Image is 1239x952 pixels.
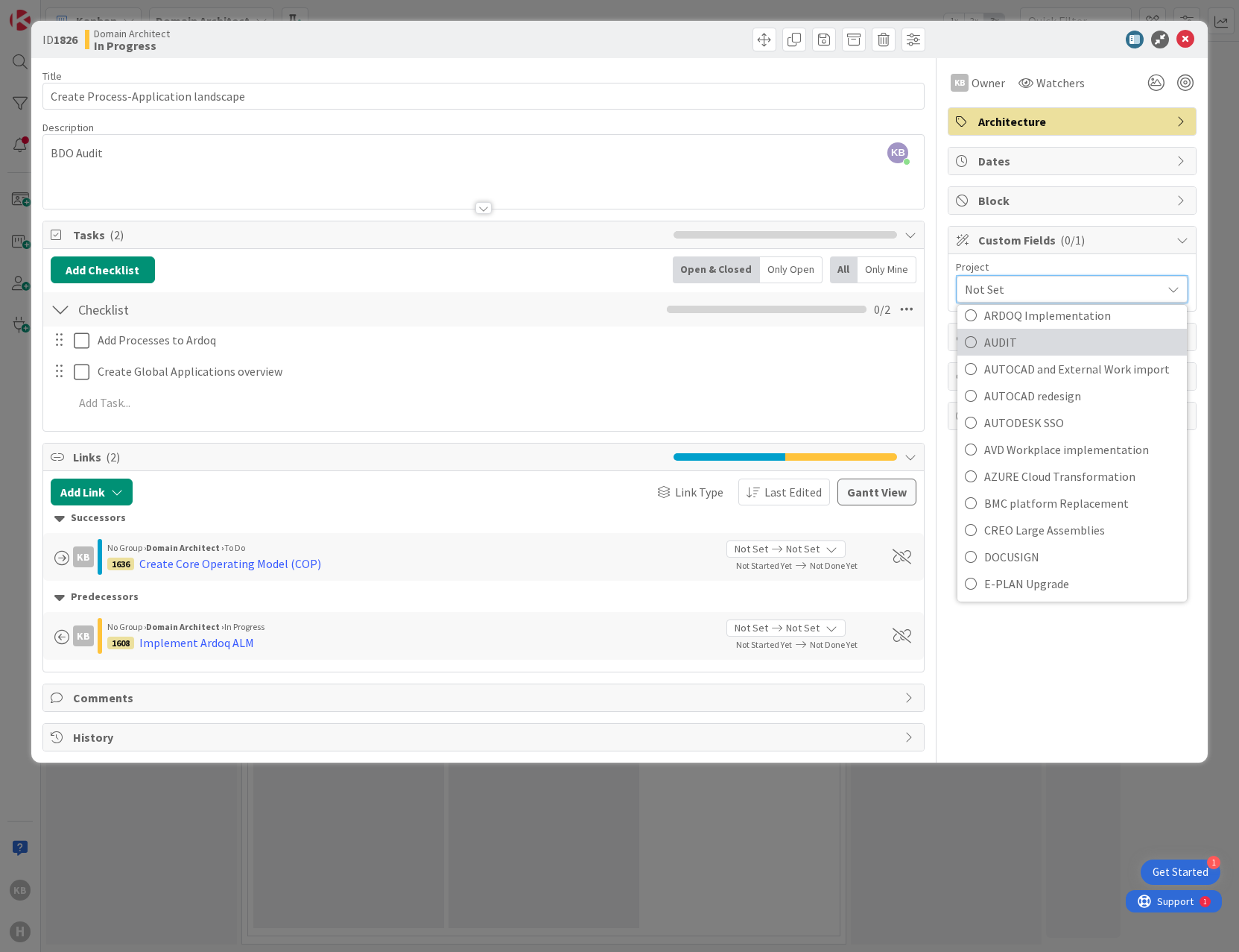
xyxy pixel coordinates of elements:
p: BDO Audit [51,145,917,162]
a: AUTOCAD redesign [957,382,1187,409]
span: Not Set [735,541,768,557]
span: To Do [224,542,245,553]
a: AVD Workplace implementation [957,436,1187,463]
div: 1 [1207,856,1220,869]
span: 0 / 2 [874,300,890,318]
span: Last Edited [764,483,822,501]
span: AUTOCAD redesign [984,385,1179,407]
span: Not Done Yet [810,639,858,650]
b: Domain Architect › [146,621,224,632]
span: Link Type [675,483,723,501]
span: ARDOQ Implementation [984,304,1179,327]
span: ID [42,31,77,48]
span: Support [31,2,68,20]
span: Not Set [786,620,820,636]
span: FSM Dynamics365 [984,599,1179,622]
a: AUDIT [957,329,1187,356]
span: No Group › [107,621,146,632]
a: ARDOQ Implementation [957,302,1187,329]
div: Predecessors [54,589,913,605]
input: Add Checklist... [73,296,408,323]
a: FSM Dynamics365 [957,597,1187,624]
a: DOCUSIGN [957,543,1187,570]
div: All [830,256,858,283]
a: BMC platform Replacement [957,490,1187,517]
span: Not Started Yet [736,560,792,571]
span: Domain Architect [94,28,170,40]
button: Gantt View [837,479,916,505]
span: Watchers [1036,74,1085,92]
button: Add Checklist [51,256,155,283]
div: KB [73,546,94,567]
span: Not Done Yet [810,560,858,571]
span: In Progress [224,621,264,632]
span: History [73,728,898,746]
button: Add Link [51,479,133,505]
div: KB [951,74,969,92]
b: In Progress [94,40,170,51]
p: Add Processes to Ardoq [98,332,913,349]
div: Create Core Operating Model (COP) [139,555,321,573]
span: Architecture [978,113,1169,130]
span: KB [887,142,908,163]
span: Owner [972,74,1005,92]
span: Custom Fields [978,231,1169,249]
div: 1636 [107,558,134,570]
div: Open Get Started checklist, remaining modules: 1 [1141,860,1220,885]
span: Block [978,192,1169,209]
span: AUTODESK SSO [984,412,1179,434]
span: CREO Large Assemblies [984,519,1179,541]
div: Successors [54,510,913,526]
div: Get Started [1153,865,1208,880]
div: Open & Closed [673,256,760,283]
p: Create Global Applications overview [98,363,913,380]
span: Description [42,121,94,134]
a: AUTODESK SSO [957,409,1187,436]
div: 1 [77,6,81,18]
span: ( 2 ) [110,227,124,242]
div: 1608 [107,637,134,649]
span: ( 2 ) [106,450,120,464]
span: Not Set [965,279,1154,300]
span: DOCUSIGN [984,546,1179,568]
span: No Group › [107,542,146,553]
span: BMC platform Replacement [984,492,1179,514]
span: Tasks [73,226,667,244]
div: KB [73,625,94,646]
span: Comments [73,689,898,707]
b: Domain Architect › [146,542,224,553]
div: Only Open [760,256,823,283]
a: AZURE Cloud Transformation [957,463,1187,490]
a: CREO Large Assemblies [957,517,1187,543]
button: Last Edited [738,479,830,505]
a: AUTOCAD and External Work import [957,356,1187,382]
span: E-PLAN Upgrade [984,573,1179,595]
div: Implement Ardoq ALM [139,634,254,652]
span: Dates [978,152,1169,170]
span: AUDIT [984,331,1179,353]
input: type card name here... [42,83,925,110]
a: E-PLAN Upgrade [957,570,1187,597]
span: AVD Workplace implementation [984,438,1179,461]
span: AUTOCAD and External Work import [984,358,1179,380]
b: 1826 [54,32,77,47]
span: AZURE Cloud Transformation [984,465,1179,488]
div: Project [956,262,1188,272]
span: ( 0/1 ) [1060,233,1085,248]
span: Not Set [735,620,768,636]
label: Title [42,69,62,83]
div: Only Mine [858,256,916,283]
span: Not Started Yet [736,639,792,650]
span: Not Set [786,541,820,557]
span: Links [73,448,667,466]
